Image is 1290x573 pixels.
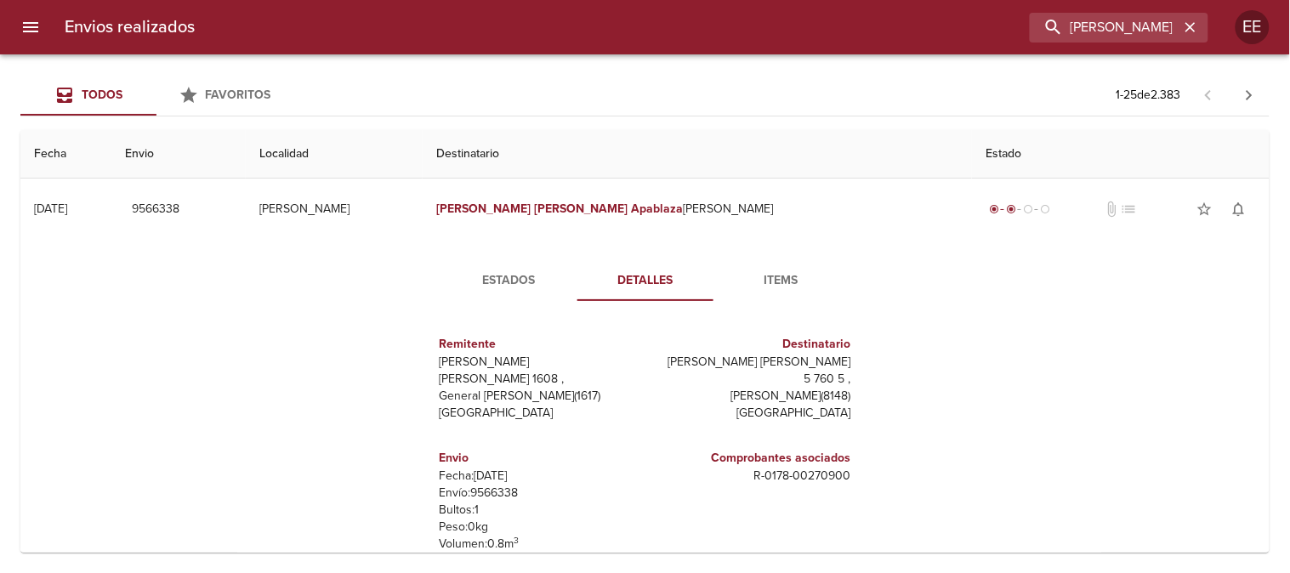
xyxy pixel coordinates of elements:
[652,388,851,405] p: [PERSON_NAME] ( 8148 )
[206,88,271,102] span: Favoritos
[452,270,567,292] span: Estados
[20,130,111,179] th: Fecha
[1229,75,1270,116] span: Pagina siguiente
[1188,86,1229,103] span: Pagina anterior
[1121,201,1138,218] span: No tiene pedido asociado
[652,449,851,468] h6: Comprobantes asociados
[440,388,639,405] p: General [PERSON_NAME] ( 1617 )
[1236,10,1270,44] div: EE
[1222,192,1256,226] button: Activar notificaciones
[1006,204,1016,214] span: radio_button_checked
[441,260,850,301] div: Tabs detalle de guia
[534,201,628,216] em: [PERSON_NAME]
[652,335,851,354] h6: Destinatario
[632,201,684,216] em: Apablaza
[440,354,639,371] p: [PERSON_NAME]
[1040,204,1050,214] span: radio_button_unchecked
[588,270,703,292] span: Detalles
[1104,201,1121,218] span: No tiene documentos adjuntos
[652,354,851,371] p: [PERSON_NAME] [PERSON_NAME]
[440,485,639,502] p: Envío: 9566338
[440,536,639,553] p: Volumen: 0.8 m
[1023,204,1033,214] span: radio_button_unchecked
[10,7,51,48] button: menu
[125,194,186,225] button: 9566338
[972,130,1270,179] th: Estado
[1230,201,1247,218] span: notifications_none
[1117,87,1181,104] p: 1 - 25 de 2.383
[1188,192,1222,226] button: Agregar a favoritos
[440,405,639,422] p: [GEOGRAPHIC_DATA]
[724,270,839,292] span: Items
[440,519,639,536] p: Peso: 0 kg
[440,371,639,388] p: [PERSON_NAME] 1608 ,
[440,449,639,468] h6: Envio
[652,371,851,388] p: 5 760 5 ,
[514,535,520,546] sup: 3
[986,201,1054,218] div: Despachado
[65,14,195,41] h6: Envios realizados
[652,405,851,422] p: [GEOGRAPHIC_DATA]
[132,199,179,220] span: 9566338
[436,201,531,216] em: [PERSON_NAME]
[440,335,639,354] h6: Remitente
[423,130,972,179] th: Destinatario
[82,88,122,102] span: Todos
[440,468,639,485] p: Fecha: [DATE]
[1030,13,1179,43] input: buscar
[440,502,639,519] p: Bultos: 1
[1196,201,1213,218] span: star_border
[246,130,423,179] th: Localidad
[1236,10,1270,44] div: Abrir información de usuario
[246,179,423,240] td: [PERSON_NAME]
[20,75,293,116] div: Tabs Envios
[989,204,999,214] span: radio_button_checked
[652,468,851,485] p: R - 0178 - 00270900
[423,179,972,240] td: [PERSON_NAME]
[34,201,67,216] div: [DATE]
[111,130,246,179] th: Envio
